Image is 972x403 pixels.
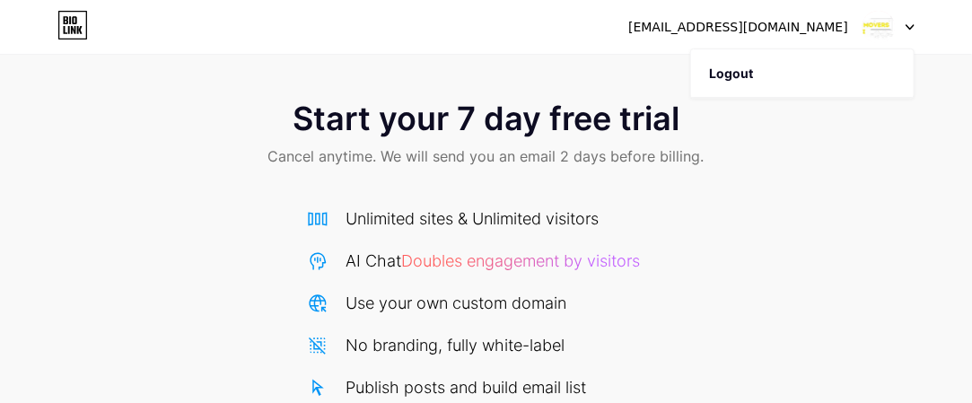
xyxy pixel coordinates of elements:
[628,18,848,37] div: [EMAIL_ADDRESS][DOMAIN_NAME]
[346,333,565,357] div: No branding, fully white-label
[293,101,679,136] span: Start your 7 day free trial
[346,206,600,231] div: Unlimited sites & Unlimited visitors
[346,375,587,399] div: Publish posts and build email list
[346,291,567,315] div: Use your own custom domain
[402,251,641,270] span: Doubles engagement by visitors
[691,49,914,98] li: Logout
[346,249,641,273] div: AI Chat
[268,145,705,167] span: Cancel anytime. We will send you an email 2 days before billing.
[862,10,896,44] img: kingmoversdubai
